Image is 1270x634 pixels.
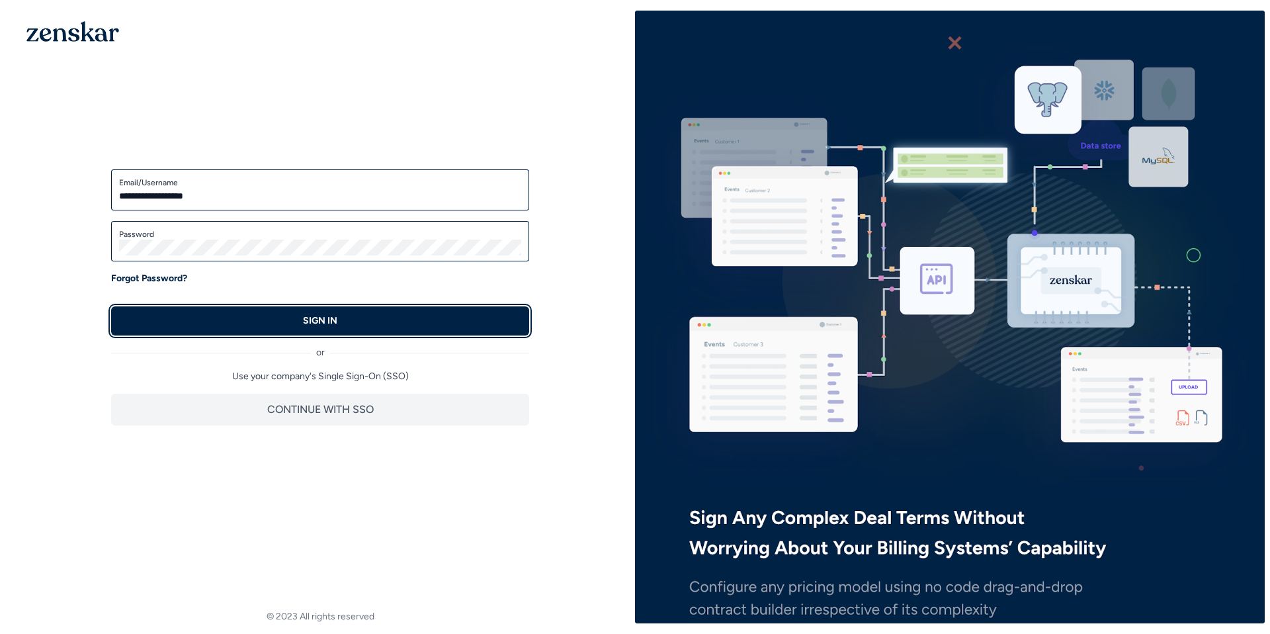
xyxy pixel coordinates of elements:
[303,314,337,328] p: SIGN IN
[111,306,529,336] button: SIGN IN
[119,177,521,188] label: Email/Username
[119,229,521,240] label: Password
[111,370,529,383] p: Use your company's Single Sign-On (SSO)
[111,336,529,359] div: or
[26,21,119,42] img: 1OGAJ2xQqyY4LXKgY66KYq0eOWRCkrZdAb3gUhuVAqdWPZE9SRJmCz+oDMSn4zDLXe31Ii730ItAGKgCKgCCgCikA4Av8PJUP...
[111,272,187,285] a: Forgot Password?
[111,394,529,426] button: CONTINUE WITH SSO
[5,610,635,623] footer: © 2023 All rights reserved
